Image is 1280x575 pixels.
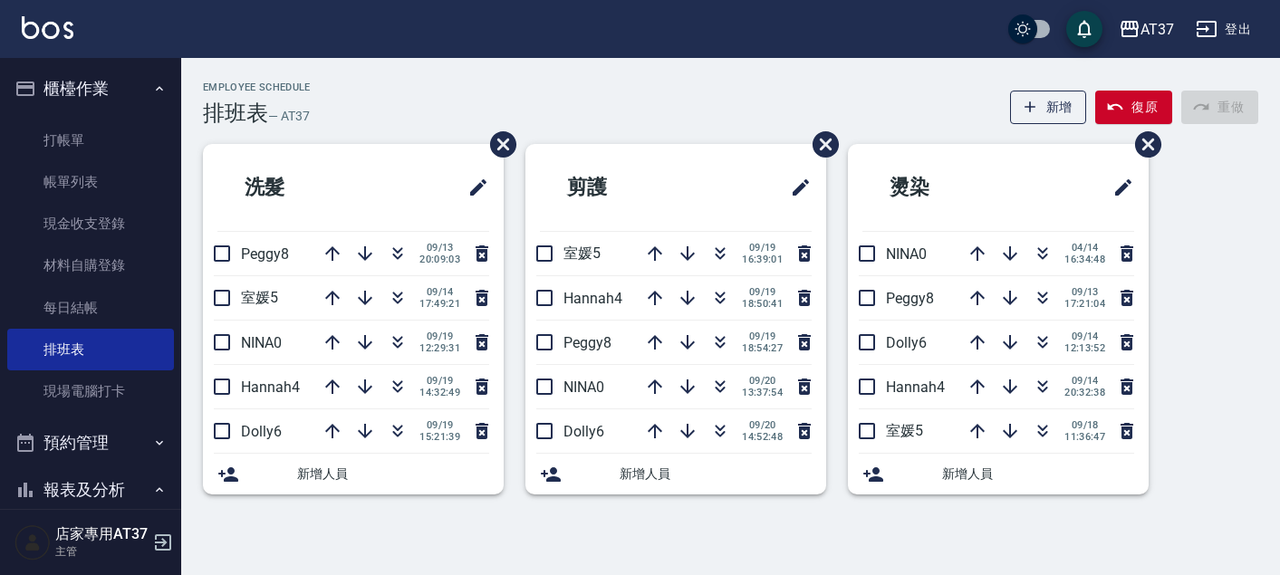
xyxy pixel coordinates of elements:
span: Hannah4 [886,379,945,396]
span: 13:37:54 [742,387,783,398]
span: 09/19 [742,242,783,254]
span: 09/14 [1064,331,1105,342]
span: 09/19 [742,286,783,298]
span: 修改班表的標題 [457,166,489,209]
a: 打帳單 [7,120,174,161]
span: 09/20 [742,375,783,387]
h3: 排班表 [203,101,268,126]
span: 09/19 [419,331,460,342]
span: 09/19 [419,419,460,431]
button: 預約管理 [7,419,174,466]
span: Dolly6 [241,423,282,440]
span: 14:32:49 [419,387,460,398]
span: 室媛5 [241,289,278,306]
span: 11:36:47 [1064,431,1105,443]
span: Dolly6 [563,423,604,440]
span: 刪除班表 [799,118,842,171]
span: 室媛5 [563,244,601,262]
button: 登出 [1189,13,1258,46]
span: Peggy8 [241,245,289,263]
h2: Employee Schedule [203,81,311,93]
a: 現場電腦打卡 [7,370,174,412]
span: 12:13:52 [1064,342,1105,354]
div: 新增人員 [203,454,504,494]
span: 09/19 [419,375,460,387]
span: 15:21:39 [419,431,460,443]
img: Person [14,524,51,561]
span: 09/20 [742,419,783,431]
span: 09/13 [419,242,460,254]
span: Peggy8 [886,290,934,307]
span: 14:52:48 [742,431,783,443]
span: 新增人員 [942,465,1134,484]
span: Hannah4 [241,379,300,396]
span: 20:32:38 [1064,387,1105,398]
span: Hannah4 [563,290,622,307]
button: 櫃檯作業 [7,65,174,112]
span: 刪除班表 [1121,118,1164,171]
a: 排班表 [7,329,174,370]
span: 刪除班表 [476,118,519,171]
span: 新增人員 [297,465,489,484]
span: Peggy8 [563,334,611,351]
h6: — AT37 [268,107,310,126]
button: 復原 [1095,91,1172,124]
div: AT37 [1140,18,1174,41]
div: 新增人員 [848,454,1149,494]
a: 每日結帳 [7,287,174,329]
a: 材料自購登錄 [7,244,174,286]
button: AT37 [1112,11,1181,48]
button: 新增 [1010,91,1087,124]
span: 18:50:41 [742,298,783,310]
span: 09/13 [1064,286,1105,298]
h2: 洗髮 [217,155,384,220]
span: 20:09:03 [419,254,460,265]
a: 帳單列表 [7,161,174,203]
span: 04/14 [1064,242,1105,254]
h2: 剪護 [540,155,707,220]
span: 12:29:31 [419,342,460,354]
div: 新增人員 [525,454,826,494]
button: 報表及分析 [7,466,174,513]
span: NINA0 [563,379,604,396]
span: 16:39:01 [742,254,783,265]
span: 16:34:48 [1064,254,1105,265]
h2: 燙染 [862,155,1029,220]
span: 修改班表的標題 [779,166,812,209]
span: 修改班表的標題 [1102,166,1134,209]
button: save [1066,11,1102,47]
p: 主管 [55,543,148,560]
h5: 店家專用AT37 [55,525,148,543]
span: 09/14 [419,286,460,298]
img: Logo [22,16,73,39]
span: 09/19 [742,331,783,342]
span: 18:54:27 [742,342,783,354]
span: Dolly6 [886,334,927,351]
a: 現金收支登錄 [7,203,174,244]
span: 17:49:21 [419,298,460,310]
span: 17:21:04 [1064,298,1105,310]
span: 09/14 [1064,375,1105,387]
span: 新增人員 [620,465,812,484]
span: NINA0 [241,334,282,351]
span: NINA0 [886,245,927,263]
span: 09/18 [1064,419,1105,431]
span: 室媛5 [886,422,923,439]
